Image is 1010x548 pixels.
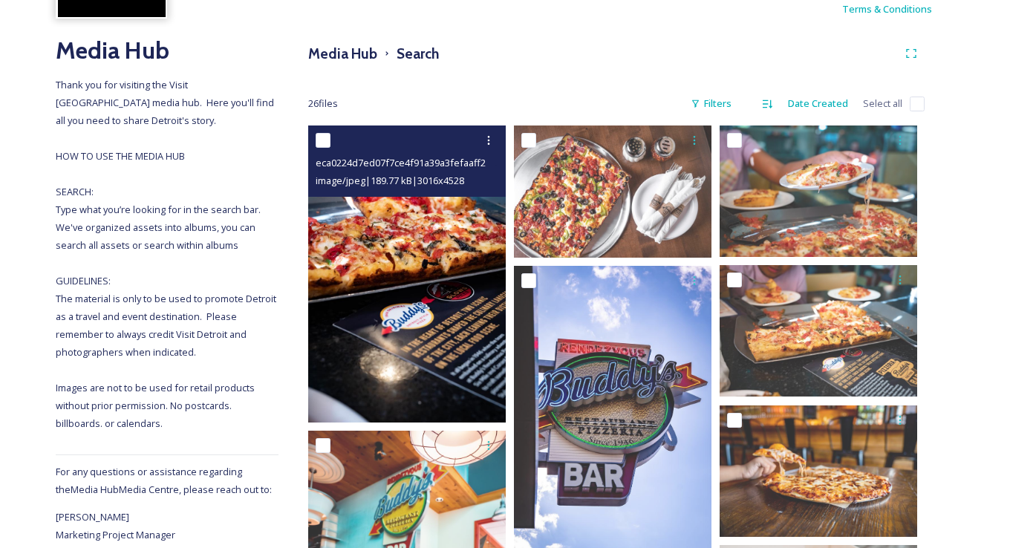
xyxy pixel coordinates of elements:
[720,405,917,537] img: 0a349f6e3772c3adb7cffcfef2d71aab0c0b3a5187bb5b4f096cb94c2b150257.jpg
[316,155,646,169] span: eca0224d7ed07f7ce4f91a39a3fefaaff2eff07ee2f1ff45c6accf592235c234.jpg
[781,89,856,118] div: Date Created
[397,43,439,65] h3: Search
[56,78,278,430] span: Thank you for visiting the Visit [GEOGRAPHIC_DATA] media hub. Here you'll find all you need to sh...
[863,97,902,111] span: Select all
[308,43,377,65] h3: Media Hub
[56,465,272,496] span: For any questions or assistance regarding the Media Hub Media Centre, please reach out to:
[308,97,338,111] span: 26 file s
[720,265,917,397] img: ce30e88896723ef5ec5c5de4048c66a2be77863b86e71a758da570f1b5d4d3b2.jpg
[316,174,464,187] span: image/jpeg | 189.77 kB | 3016 x 4528
[842,2,932,16] span: Terms & Conditions
[56,33,278,68] h2: Media Hub
[720,125,917,257] img: 1c6a4b6899f77fafdbd745c9b4dd84feb69e209e9182ff2617977f1915c6f6de.jpg
[514,125,711,257] img: OverheadEverything_metal.jpeg
[683,89,739,118] div: Filters
[308,125,506,423] img: eca0224d7ed07f7ce4f91a39a3fefaaff2eff07ee2f1ff45c6accf592235c234.jpg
